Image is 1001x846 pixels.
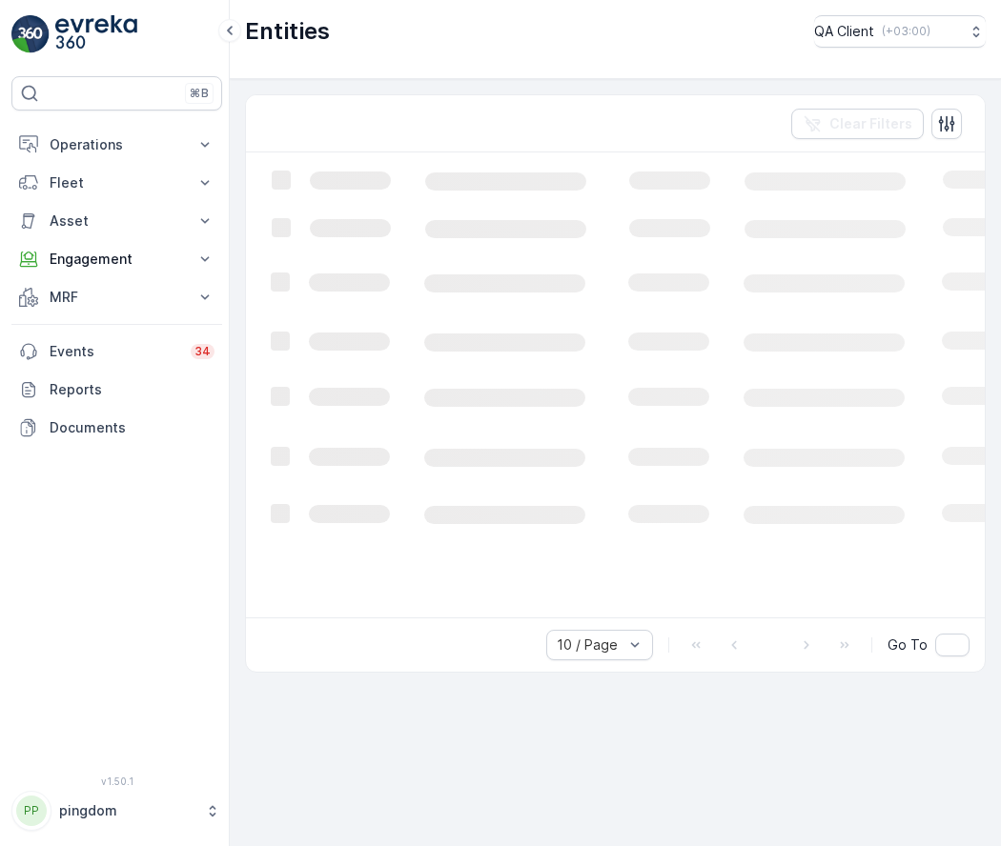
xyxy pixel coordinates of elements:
span: v 1.50.1 [11,775,222,787]
p: QA Client [814,22,874,41]
button: Operations [11,126,222,164]
p: Engagement [50,250,184,269]
p: Documents [50,418,214,437]
p: Events [50,342,179,361]
a: Events34 [11,332,222,371]
button: Asset [11,202,222,240]
button: Engagement [11,240,222,278]
div: PP [16,796,47,826]
button: PPpingdom [11,791,222,831]
p: MRF [50,288,184,307]
p: Asset [50,211,184,231]
img: logo_light-DOdMpM7g.png [55,15,137,53]
p: Fleet [50,173,184,192]
p: Reports [50,380,214,399]
button: Clear Filters [791,109,924,139]
p: Entities [245,16,330,47]
span: Go To [888,635,928,655]
p: ( +03:00 ) [882,24,930,39]
button: Fleet [11,164,222,202]
p: Clear Filters [829,114,912,133]
img: logo [11,15,50,53]
button: MRF [11,278,222,316]
a: Documents [11,409,222,447]
p: pingdom [59,801,195,820]
p: ⌘B [190,86,209,101]
button: QA Client(+03:00) [814,15,986,48]
a: Reports [11,371,222,409]
p: 34 [194,344,211,359]
p: Operations [50,135,184,154]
